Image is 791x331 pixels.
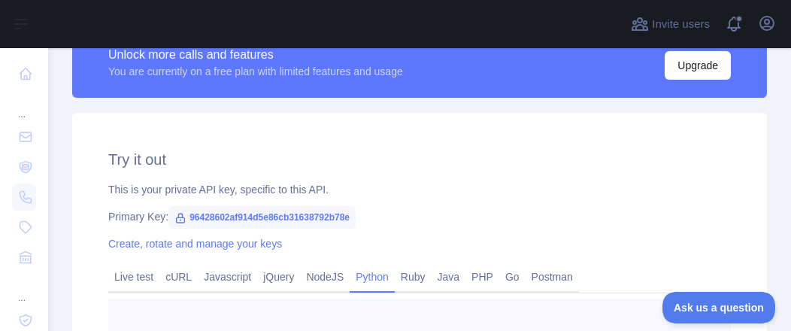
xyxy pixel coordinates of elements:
button: Invite users [628,12,713,36]
a: cURL [159,265,198,289]
a: Live test [108,265,159,289]
a: jQuery [257,265,300,289]
a: PHP [465,265,499,289]
div: You are currently on a free plan with limited features and usage [108,64,403,79]
div: Primary Key: [108,209,731,224]
div: Unlock more calls and features [108,46,403,64]
a: Javascript [198,265,257,289]
div: ... [12,274,36,304]
a: Go [499,265,526,289]
a: NodeJS [300,265,350,289]
span: 96428602af914d5e86cb31638792b78e [168,206,356,229]
a: Postman [526,265,579,289]
div: This is your private API key, specific to this API. [108,182,731,197]
div: ... [12,90,36,120]
iframe: Toggle Customer Support [662,292,776,323]
a: Ruby [395,265,432,289]
h2: Try it out [108,149,731,170]
a: Java [432,265,466,289]
span: Invite users [652,16,710,33]
button: Upgrade [665,51,731,80]
a: Create, rotate and manage your keys [108,238,282,250]
a: Python [350,265,395,289]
